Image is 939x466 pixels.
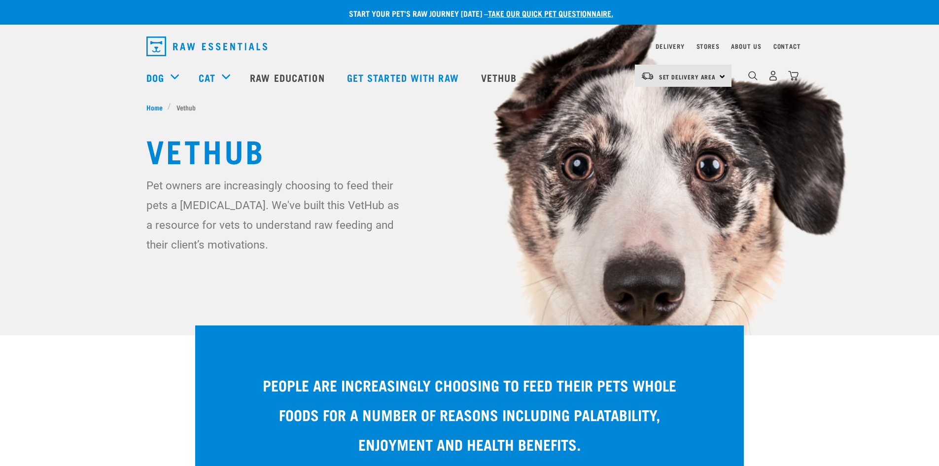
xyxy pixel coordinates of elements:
a: take our quick pet questionnaire. [488,11,613,15]
a: Stores [696,44,720,48]
a: Raw Education [240,58,337,97]
img: home-icon-1@2x.png [748,71,758,80]
a: Contact [773,44,801,48]
img: user.png [768,71,778,81]
a: About Us [731,44,761,48]
a: Get started with Raw [337,58,471,97]
img: home-icon@2x.png [788,71,799,81]
nav: breadcrumbs [146,102,793,112]
a: Home [146,102,168,112]
p: Pet owners are increasingly choosing to feed their pets a [MEDICAL_DATA]. We've built this VetHub... [146,176,405,254]
a: Cat [199,70,215,85]
span: Home [146,102,163,112]
h1: Vethub [146,132,793,168]
a: Vethub [471,58,529,97]
p: People are increasingly choosing to feed their pets whole foods for a number of reasons including... [254,370,685,459]
img: van-moving.png [641,72,654,80]
img: Raw Essentials Logo [146,36,267,56]
nav: dropdown navigation [139,33,801,60]
a: Dog [146,70,164,85]
span: Set Delivery Area [659,75,716,78]
a: Delivery [656,44,684,48]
